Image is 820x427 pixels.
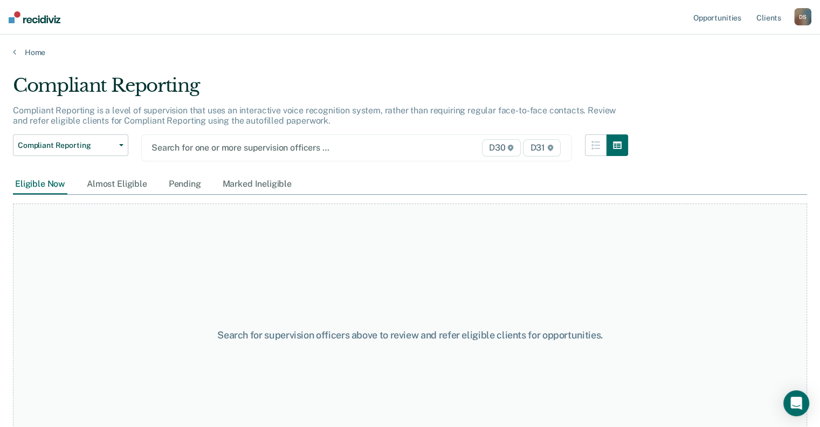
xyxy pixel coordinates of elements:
div: Compliant Reporting [13,74,628,105]
div: Open Intercom Messenger [783,390,809,416]
div: Eligible Now [13,174,67,194]
div: Search for supervision officers above to review and refer eligible clients for opportunities. [212,329,609,341]
button: DS [794,8,811,25]
p: Compliant Reporting is a level of supervision that uses an interactive voice recognition system, ... [13,105,616,126]
img: Recidiviz [9,11,60,23]
span: D31 [523,139,560,157]
span: D30 [482,139,521,157]
div: D S [794,8,811,25]
a: Home [13,48,807,57]
div: Almost Eligible [85,174,149,194]
button: Compliant Reporting [13,134,128,156]
div: Pending [167,174,203,194]
span: Compliant Reporting [18,141,115,150]
div: Marked Ineligible [220,174,294,194]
